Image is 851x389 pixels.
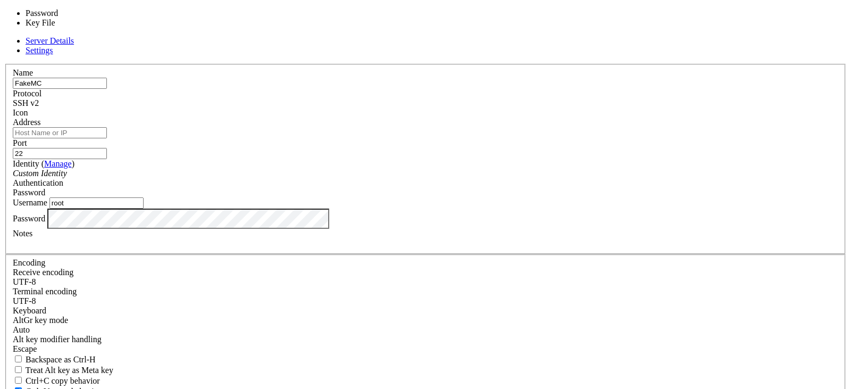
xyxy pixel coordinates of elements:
label: Notes [13,229,32,238]
span: Treat Alt key as Meta key [26,366,113,375]
label: Password [13,213,45,222]
label: Set the expected encoding for data received from the host. If the encodings do not match, visual ... [13,316,68,325]
div: SSH v2 [13,98,838,108]
div: (0, 1) [4,13,9,22]
span: Escape [13,344,37,353]
input: Backspace as Ctrl-H [15,355,22,362]
li: Password [26,9,114,18]
div: Password [13,188,838,197]
span: SSH v2 [13,98,39,107]
input: Server Name [13,78,107,89]
input: Host Name or IP [13,127,107,138]
span: Password [13,188,45,197]
div: Escape [13,344,838,354]
li: Key File [26,18,114,28]
span: UTF-8 [13,296,36,305]
div: Custom Identity [13,169,838,178]
label: Identity [13,159,74,168]
label: Encoding [13,258,45,267]
input: Login Username [49,197,144,209]
div: Auto [13,325,838,335]
span: UTF-8 [13,277,36,286]
i: Custom Identity [13,169,67,178]
span: Ctrl+C copy behavior [26,376,100,385]
label: Protocol [13,89,41,98]
input: Ctrl+C copy behavior [15,377,22,384]
label: The default terminal encoding. ISO-2022 enables character map translations (like graphics maps). ... [13,287,77,296]
label: If true, the backspace should send BS ('\x08', aka ^H). Otherwise the backspace key should send '... [13,355,96,364]
a: Server Details [26,36,74,45]
label: Port [13,138,27,147]
label: Authentication [13,178,63,187]
label: Whether the Alt key acts as a Meta key or as a distinct Alt key. [13,366,113,375]
x-row: Wrong or missing login information [4,4,713,13]
label: Name [13,68,33,77]
label: Keyboard [13,306,46,315]
label: Controls how the Alt key is handled. Escape: Send an ESC prefix. 8-Bit: Add 128 to the typed char... [13,335,102,344]
input: Port Number [13,148,107,159]
a: Manage [44,159,72,168]
label: Address [13,118,40,127]
div: UTF-8 [13,296,838,306]
span: Backspace as Ctrl-H [26,355,96,364]
label: Username [13,198,47,207]
span: ( ) [41,159,74,168]
label: Ctrl-C copies if true, send ^C to host if false. Ctrl-Shift-C sends ^C to host if true, copies if... [13,376,100,385]
div: UTF-8 [13,277,838,287]
span: Auto [13,325,30,334]
a: Settings [26,46,53,55]
label: Set the expected encoding for data received from the host. If the encodings do not match, visual ... [13,268,73,277]
label: Icon [13,108,28,117]
input: Treat Alt key as Meta key [15,366,22,373]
